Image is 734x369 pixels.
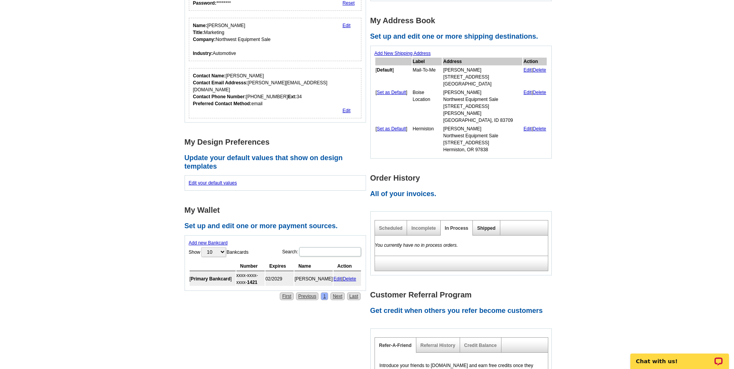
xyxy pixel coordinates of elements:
a: In Process [445,226,469,231]
h1: My Address Book [370,17,556,25]
select: ShowBankcards [201,247,226,257]
strong: Ext: [288,94,297,99]
a: Previous [296,292,319,300]
a: Add new Bankcard [189,240,228,246]
td: | [334,272,361,286]
strong: Contact Phone Number: [193,94,246,99]
td: | [523,125,547,154]
strong: Contact Name: [193,73,226,79]
a: Delete [533,126,546,132]
td: [PERSON_NAME] [STREET_ADDRESS] [GEOGRAPHIC_DATA] [443,66,522,88]
strong: Contact Email Addresss: [193,80,248,85]
a: Set as Default [377,126,406,132]
td: [ ] [375,66,412,88]
h1: My Design Preferences [185,138,370,146]
td: [PERSON_NAME] Northwest Equipment Sale [STREET_ADDRESS][PERSON_NAME] [GEOGRAPHIC_DATA], ID 83709 [443,89,522,124]
a: Delete [343,276,356,282]
a: Edit [524,90,532,95]
em: You currently have no in process orders. [375,243,458,248]
a: Edit [524,126,532,132]
th: Name [294,261,333,271]
strong: Name: [193,23,207,28]
td: [ ] [375,125,412,154]
b: Primary Bankcard [191,276,231,282]
td: [PERSON_NAME] [294,272,333,286]
a: Edit [524,67,532,73]
div: [PERSON_NAME] [PERSON_NAME][EMAIL_ADDRESS][DOMAIN_NAME] [PHONE_NUMBER] 34 email [193,72,358,107]
a: Shipped [477,226,495,231]
h2: Update your default values that show on design templates [185,154,370,171]
h1: Order History [370,174,556,182]
th: Action [523,58,547,65]
a: Delete [533,67,546,73]
a: Edit [342,108,351,113]
strong: Preferred Contact Method: [193,101,252,106]
a: Next [330,292,345,300]
td: [ ] [375,89,412,124]
td: Mail-To-Me [412,66,442,88]
th: Action [334,261,361,271]
a: Credit Balance [464,343,497,348]
label: Show Bankcards [189,246,249,258]
strong: Title: [193,30,204,35]
a: Set as Default [377,90,406,95]
h1: Customer Referral Program [370,291,556,299]
th: Number [236,261,265,271]
th: Address [443,58,522,65]
a: Last [347,292,361,300]
strong: Password: [193,0,217,6]
h2: Set up and edit one or more payment sources. [185,222,370,231]
a: Incomplete [411,226,436,231]
td: xxxx-xxxx-xxxx- [236,272,265,286]
label: Search: [282,246,361,257]
a: Scheduled [379,226,403,231]
strong: Industry: [193,51,213,56]
h2: All of your invoices. [370,190,556,198]
a: Reset [342,0,354,6]
a: Delete [533,90,546,95]
td: | [523,89,547,124]
h2: Set up and edit one or more shipping destinations. [370,32,556,41]
th: Label [412,58,442,65]
a: Edit [334,276,342,282]
a: 1 [321,292,328,300]
a: Add New Shipping Address [375,51,431,56]
b: Default [377,67,393,73]
strong: Company: [193,37,216,42]
a: First [280,292,293,300]
a: Edit your default values [189,180,237,186]
th: Expires [265,261,294,271]
td: [PERSON_NAME] Northwest Equipment Sale [STREET_ADDRESS] Hermiston, OR 97838 [443,125,522,154]
td: [ ] [190,272,236,286]
td: | [523,66,547,88]
h2: Get credit when others you refer become customers [370,307,556,315]
input: Search: [299,247,361,256]
strong: 1421 [247,280,258,285]
a: Refer-A-Friend [379,343,412,348]
div: [PERSON_NAME] Marketing Northwest Equipment Sale Automotive [193,22,271,57]
td: Boise Location [412,89,442,124]
td: 02/2029 [265,272,294,286]
td: Hermiston [412,125,442,154]
h1: My Wallet [185,206,370,214]
a: Edit [342,23,351,28]
div: Who should we contact regarding order issues? [189,68,362,118]
iframe: LiveChat chat widget [625,345,734,369]
a: Referral History [421,343,455,348]
div: Your personal details. [189,18,362,61]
